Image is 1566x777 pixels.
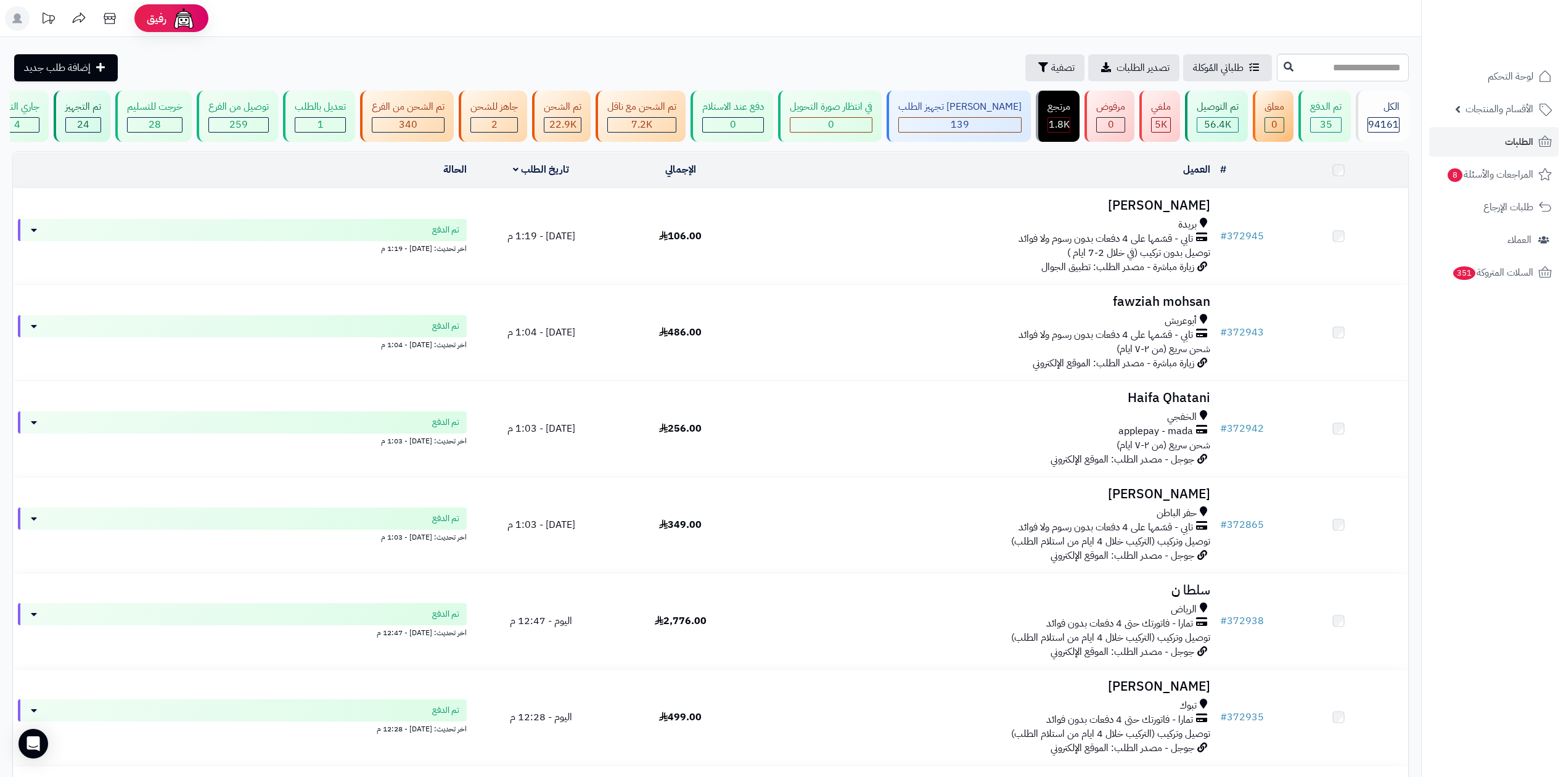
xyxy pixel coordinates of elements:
a: #372935 [1220,710,1264,725]
a: العميل [1183,162,1210,177]
span: applepay - mada [1118,424,1193,438]
span: 499.00 [659,710,702,725]
div: 1804 [1048,118,1070,132]
div: 1 [295,118,345,132]
a: مرتجع 1.8K [1033,91,1082,142]
span: أبوعريش [1165,314,1197,328]
div: الكل [1367,100,1400,114]
span: 349.00 [659,517,702,532]
span: 5K [1155,117,1167,132]
a: العملاء [1429,225,1559,255]
span: جوجل - مصدر الطلب: الموقع الإلكتروني [1051,452,1194,467]
a: #372942 [1220,421,1264,436]
a: تم الشحن مع ناقل 7.2K [593,91,688,142]
div: تم التوصيل [1197,100,1239,114]
div: توصيل من الفرع [208,100,269,114]
a: الإجمالي [665,162,696,177]
div: ملغي [1151,100,1171,114]
a: طلبات الإرجاع [1429,192,1559,222]
img: ai-face.png [171,6,196,31]
h3: [PERSON_NAME] [755,199,1210,213]
span: تبوك [1179,699,1197,713]
span: # [1220,710,1227,725]
a: الكل94161 [1353,91,1411,142]
span: تصدير الطلبات [1117,60,1170,75]
span: تصفية [1051,60,1075,75]
span: الخفجي [1167,410,1197,424]
span: 8 [1448,168,1462,182]
span: طلباتي المُوكلة [1193,60,1244,75]
span: 1.8K [1049,117,1070,132]
a: #372945 [1220,229,1264,244]
a: تعديل بالطلب 1 [281,91,358,142]
span: تابي - قسّمها على 4 دفعات بدون رسوم ولا فوائد [1019,328,1193,342]
div: 0 [703,118,763,132]
span: تم الدفع [432,608,459,620]
div: تم الشحن مع ناقل [607,100,676,114]
span: تمارا - فاتورتك حتى 4 دفعات بدون فوائد [1046,713,1193,727]
a: #372938 [1220,614,1264,628]
a: تم الدفع 35 [1296,91,1353,142]
div: 4954 [1152,118,1170,132]
a: الحالة [443,162,467,177]
span: 1 [318,117,324,132]
a: تم الشحن من الفرع 340 [358,91,456,142]
h3: سلطا ن [755,583,1210,598]
a: ملغي 5K [1137,91,1183,142]
span: 486.00 [659,325,702,340]
div: اخر تحديث: [DATE] - 12:47 م [18,625,467,638]
span: 259 [229,117,248,132]
span: الطلبات [1505,133,1533,150]
span: تم الدفع [432,416,459,429]
a: لوحة التحكم [1429,62,1559,91]
span: زيارة مباشرة - مصدر الطلب: الموقع الإلكتروني [1033,356,1194,371]
span: 0 [1108,117,1114,132]
div: 24 [66,118,100,132]
div: 35 [1311,118,1341,132]
div: دفع عند الاستلام [702,100,764,114]
a: #372943 [1220,325,1264,340]
span: طلبات الإرجاع [1483,199,1533,216]
a: تم الشحن 22.9K [530,91,593,142]
a: تحديثات المنصة [33,6,64,34]
span: تم الدفع [432,320,459,332]
span: توصيل وتركيب (التركيب خلال 4 ايام من استلام الطلب) [1011,534,1210,549]
span: جوجل - مصدر الطلب: الموقع الإلكتروني [1051,548,1194,563]
button: تصفية [1025,54,1084,81]
span: العملاء [1507,231,1531,249]
div: جاهز للشحن [470,100,518,114]
span: بريدة [1178,218,1197,232]
div: 7223 [608,118,676,132]
a: في انتظار صورة التحويل 0 [776,91,884,142]
div: معلق [1265,100,1284,114]
div: في انتظار صورة التحويل [790,100,872,114]
span: 351 [1453,266,1475,280]
a: [PERSON_NAME] تجهيز الطلب 139 [884,91,1033,142]
span: 24 [77,117,89,132]
a: السلات المتروكة351 [1429,258,1559,287]
span: # [1220,517,1227,532]
a: تم التجهيز 24 [51,91,113,142]
span: 106.00 [659,229,702,244]
div: اخر تحديث: [DATE] - 1:19 م [18,241,467,254]
span: الأقسام والمنتجات [1466,101,1533,118]
span: 2 [491,117,498,132]
span: 56.4K [1204,117,1231,132]
span: 0 [1271,117,1277,132]
a: خرجت للتسليم 28 [113,91,194,142]
span: توصيل وتركيب (التركيب خلال 4 ايام من استلام الطلب) [1011,630,1210,645]
span: 22.9K [549,117,576,132]
span: 35 [1320,117,1332,132]
div: 2 [471,118,517,132]
a: تاريخ الطلب [513,162,569,177]
span: 0 [730,117,736,132]
div: 56439 [1197,118,1238,132]
span: [DATE] - 1:03 م [507,421,575,436]
span: المراجعات والأسئلة [1446,166,1533,183]
span: توصيل وتركيب (التركيب خلال 4 ايام من استلام الطلب) [1011,726,1210,741]
span: زيارة مباشرة - مصدر الطلب: تطبيق الجوال [1041,260,1194,274]
span: اليوم - 12:28 م [510,710,572,725]
div: 0 [1265,118,1284,132]
span: 0 [828,117,834,132]
div: 0 [790,118,872,132]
